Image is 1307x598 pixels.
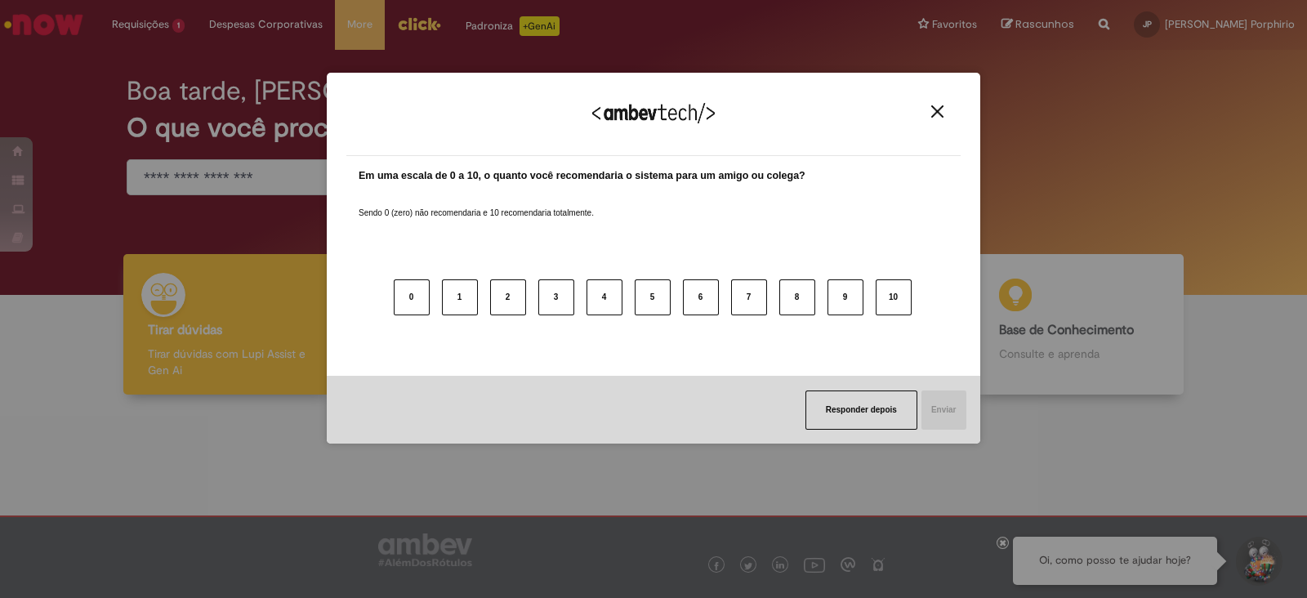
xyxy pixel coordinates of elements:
[779,279,815,315] button: 8
[805,390,917,430] button: Responder depois
[587,279,622,315] button: 4
[683,279,719,315] button: 6
[490,279,526,315] button: 2
[442,279,478,315] button: 1
[592,103,715,123] img: Logo Ambevtech
[731,279,767,315] button: 7
[926,105,948,118] button: Close
[359,168,805,184] label: Em uma escala de 0 a 10, o quanto você recomendaria o sistema para um amigo ou colega?
[931,105,943,118] img: Close
[394,279,430,315] button: 0
[635,279,671,315] button: 5
[538,279,574,315] button: 3
[359,188,594,219] label: Sendo 0 (zero) não recomendaria e 10 recomendaria totalmente.
[876,279,912,315] button: 10
[827,279,863,315] button: 9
